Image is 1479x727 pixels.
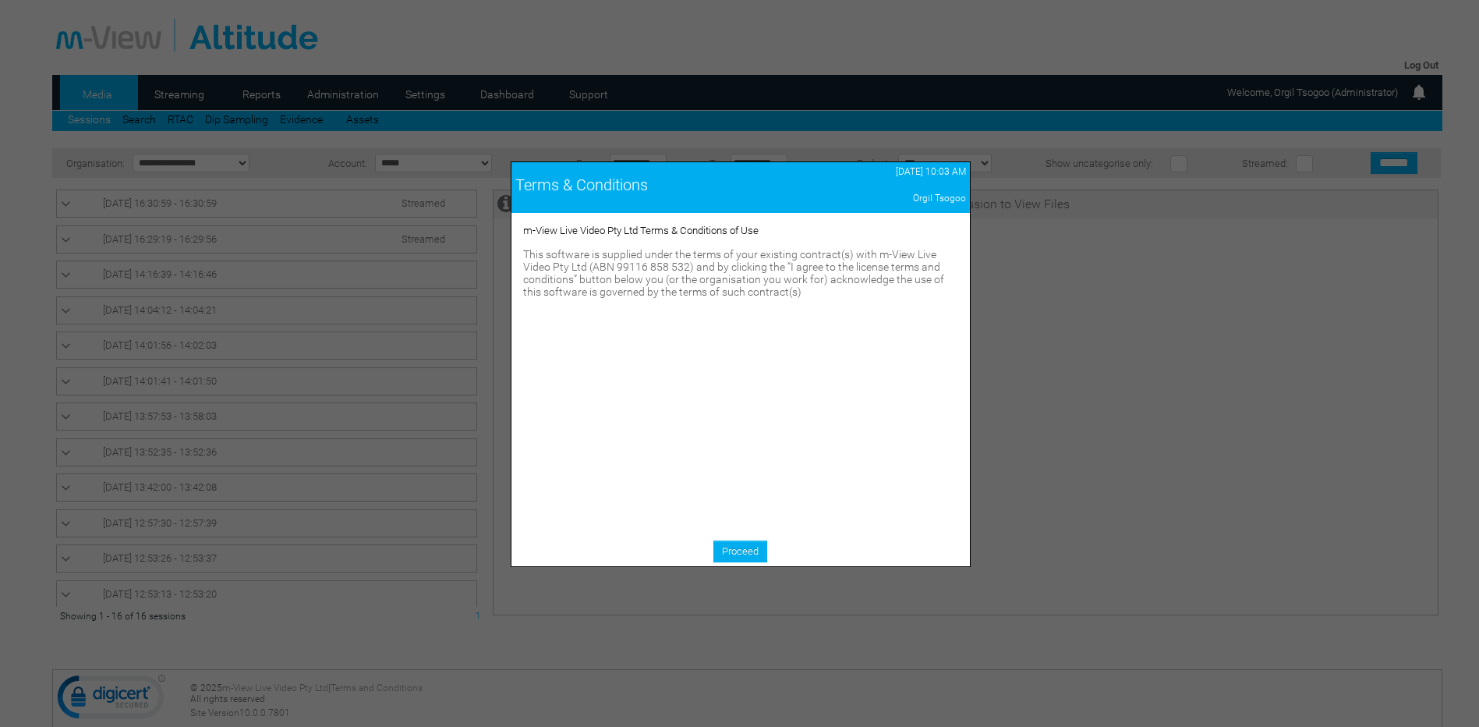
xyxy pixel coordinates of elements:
td: [DATE] 10:03 AM [806,162,970,181]
a: Proceed [713,541,767,562]
span: m-View Live Video Pty Ltd Terms & Conditions of Use [523,225,759,236]
td: Orgil Tsogoo [806,189,970,207]
div: Terms & Conditions [515,176,802,194]
img: bell24.png [1410,83,1428,101]
span: This software is supplied under the terms of your existing contract(s) with m-View Live Video Pty... [523,248,944,298]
